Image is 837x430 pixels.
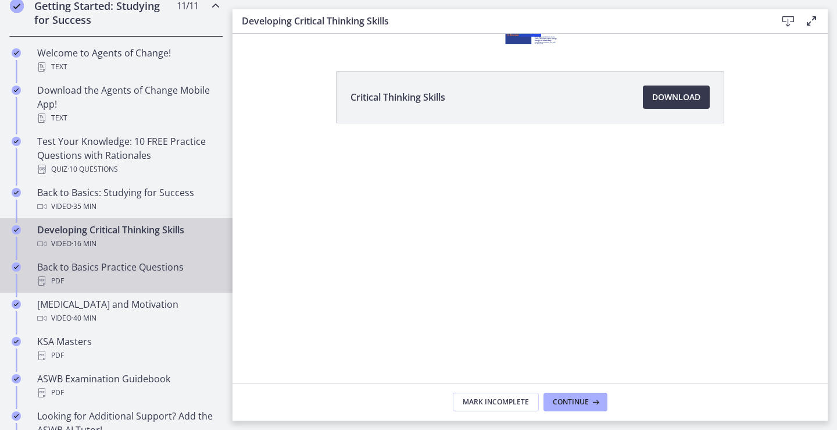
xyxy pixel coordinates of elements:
div: ASWB Examination Guidebook [37,372,219,400]
div: Welcome to Agents of Change! [37,46,219,74]
h3: Developing Critical Thinking Skills [242,14,758,28]
div: KSA Masters [37,335,219,363]
i: Completed [12,225,21,234]
div: PDF [37,386,219,400]
i: Completed [12,262,21,272]
div: Back to Basics Practice Questions [37,260,219,288]
div: Quiz [37,162,219,176]
a: Download [643,86,710,109]
i: Completed [12,300,21,309]
div: Video [37,311,219,325]
span: · 16 min [71,237,96,251]
span: · 35 min [71,200,96,214]
i: Completed [12,188,21,197]
div: Video [37,200,219,214]
i: Completed [12,48,21,58]
span: Continue [553,397,589,407]
i: Completed [12,411,21,421]
div: Developing Critical Thinking Skills [37,223,219,251]
div: Back to Basics: Studying for Success [37,186,219,214]
button: Mark Incomplete [453,393,539,411]
i: Completed [12,337,21,346]
span: Mark Incomplete [463,397,529,407]
div: PDF [37,349,219,363]
div: PDF [37,274,219,288]
span: · 10 Questions [67,162,118,176]
iframe: Video Lesson [233,34,828,44]
div: Text [37,60,219,74]
div: Text [37,111,219,125]
i: Completed [12,86,21,95]
i: Completed [12,137,21,146]
div: Test Your Knowledge: 10 FREE Practice Questions with Rationales [37,134,219,176]
button: Continue [543,393,607,411]
span: · 40 min [71,311,96,325]
div: [MEDICAL_DATA] and Motivation [37,297,219,325]
span: Critical Thinking Skills [350,90,445,104]
div: Video [37,237,219,251]
span: Download [652,90,700,104]
div: Download the Agents of Change Mobile App! [37,83,219,125]
i: Completed [12,374,21,383]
